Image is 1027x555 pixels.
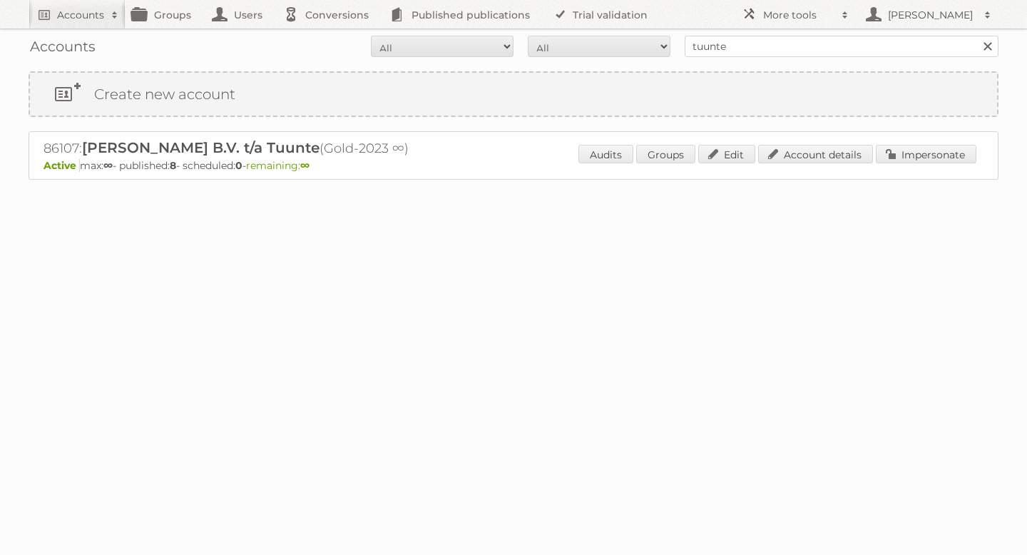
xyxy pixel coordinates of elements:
[763,8,834,22] h2: More tools
[30,73,997,116] a: Create new account
[57,8,104,22] h2: Accounts
[884,8,977,22] h2: [PERSON_NAME]
[170,159,176,172] strong: 8
[82,139,320,156] span: [PERSON_NAME] B.V. t/a Tuunte
[44,139,543,158] h2: 86107: (Gold-2023 ∞)
[636,145,695,163] a: Groups
[578,145,633,163] a: Audits
[300,159,310,172] strong: ∞
[876,145,976,163] a: Impersonate
[758,145,873,163] a: Account details
[235,159,242,172] strong: 0
[44,159,983,172] p: max: - published: - scheduled: -
[246,159,310,172] span: remaining:
[103,159,113,172] strong: ∞
[698,145,755,163] a: Edit
[44,159,80,172] span: Active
